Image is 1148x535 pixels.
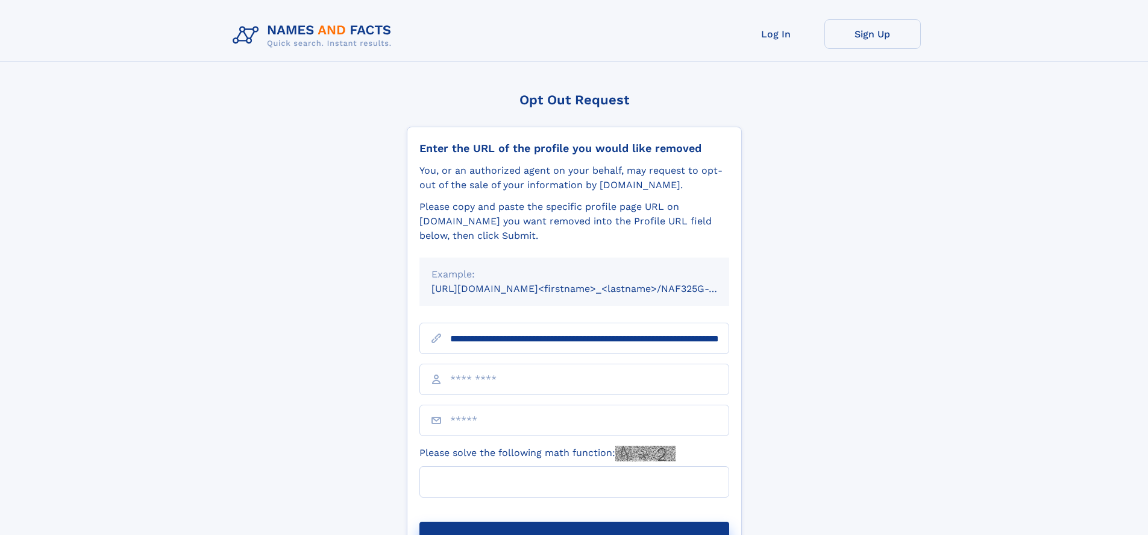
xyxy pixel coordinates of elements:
[824,19,921,49] a: Sign Up
[431,267,717,282] div: Example:
[228,19,401,52] img: Logo Names and Facts
[407,92,742,107] div: Opt Out Request
[419,200,729,243] div: Please copy and paste the specific profile page URL on [DOMAIN_NAME] you want removed into the Pr...
[728,19,824,49] a: Log In
[419,163,729,192] div: You, or an authorized agent on your behalf, may request to opt-out of the sale of your informatio...
[431,283,752,294] small: [URL][DOMAIN_NAME]<firstname>_<lastname>/NAF325G-xxxxxxxx
[419,446,676,461] label: Please solve the following math function:
[419,142,729,155] div: Enter the URL of the profile you would like removed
